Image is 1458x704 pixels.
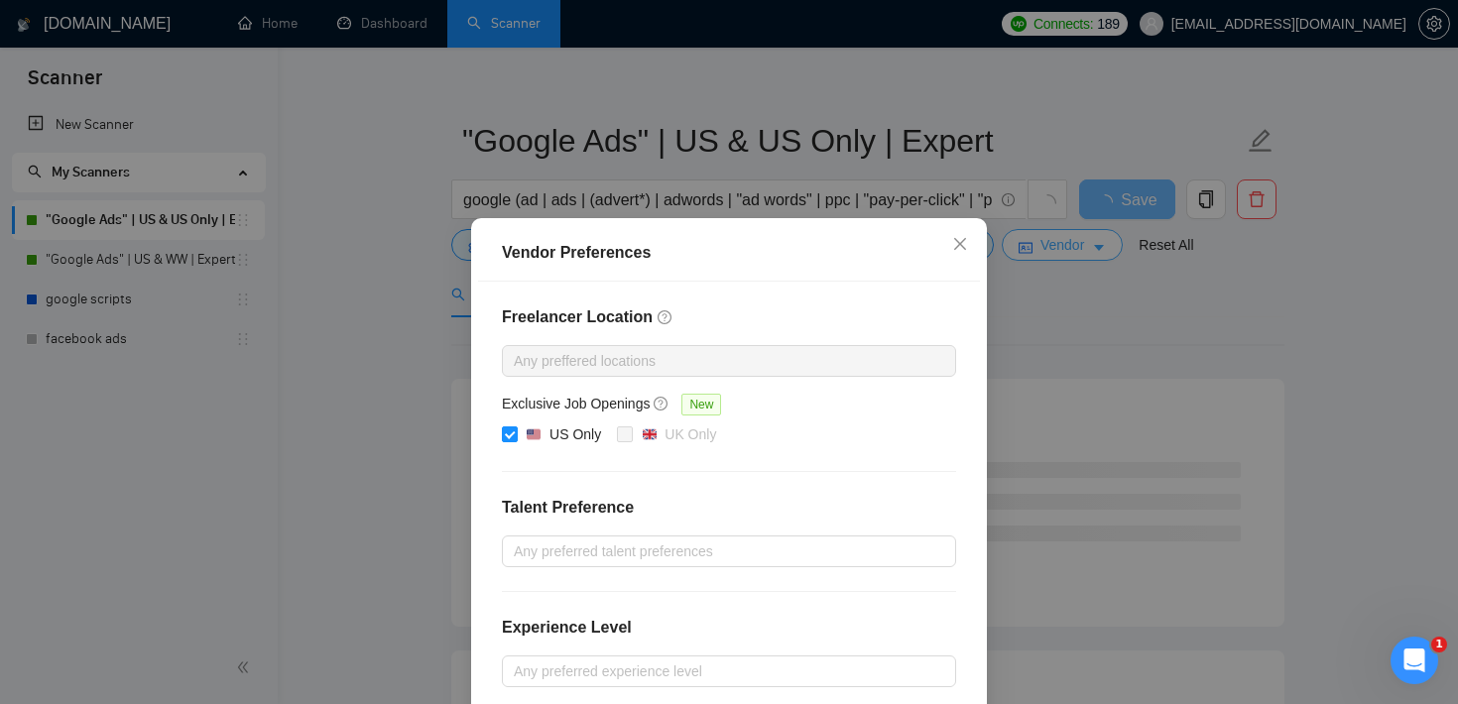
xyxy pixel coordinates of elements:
span: question-circle [658,309,673,325]
span: 1 [1431,637,1447,652]
iframe: Intercom live chat [1391,637,1438,684]
h4: Talent Preference [502,496,956,520]
span: close [952,236,968,252]
button: Expand window [310,8,348,46]
span: question-circle [654,396,669,411]
h5: Exclusive Job Openings [502,393,650,414]
h4: Experience Level [502,616,632,640]
div: Close [348,8,384,44]
button: Close [933,218,987,272]
div: Vendor Preferences [502,241,956,265]
h4: Freelancer Location [502,305,956,329]
img: 🇬🇧 [643,427,657,441]
img: 🇺🇸 [527,427,541,441]
span: New [681,394,721,415]
button: go back [13,8,51,46]
div: UK Only [665,423,716,445]
div: US Only [549,423,601,445]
